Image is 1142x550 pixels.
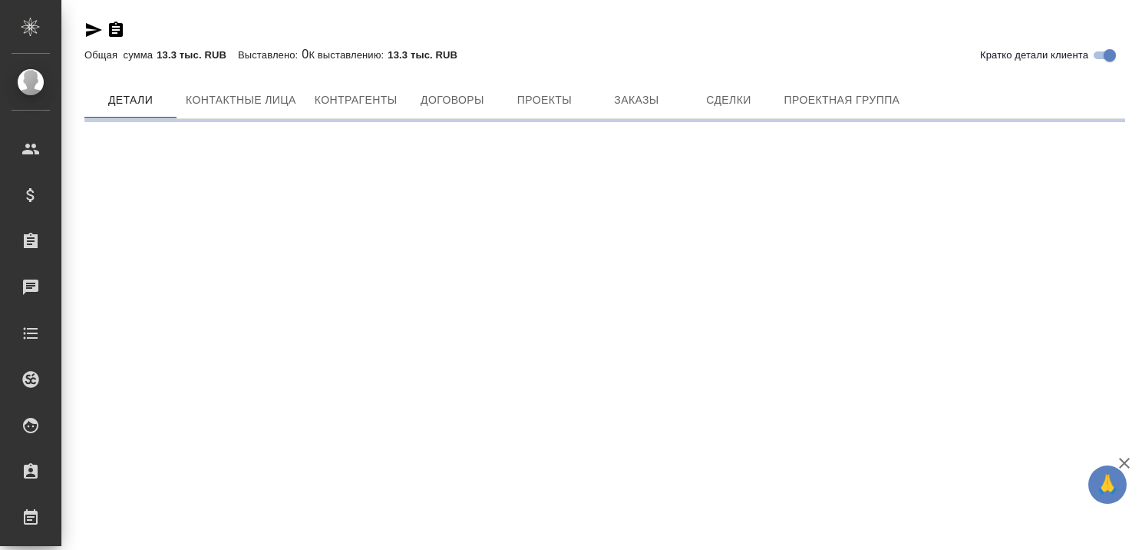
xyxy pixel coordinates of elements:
span: Кратко детали клиента [980,48,1088,63]
span: Контрагенты [315,91,398,110]
span: Проектная группа [784,91,899,110]
span: Детали [94,91,167,110]
p: 13.3 тыс. RUB [157,49,238,61]
span: Проекты [507,91,581,110]
button: Скопировать ссылку [107,21,125,39]
button: 🙏 [1088,466,1127,504]
p: Выставлено: [238,49,302,61]
button: Скопировать ссылку для ЯМессенджера [84,21,103,39]
span: Контактные лица [186,91,296,110]
span: 🙏 [1094,469,1121,501]
span: Сделки [691,91,765,110]
p: Общая сумма [84,49,157,61]
p: К выставлению: [309,49,388,61]
span: Заказы [599,91,673,110]
p: 13.3 тыс. RUB [388,49,469,61]
div: 0 [84,45,1125,64]
span: Договоры [415,91,489,110]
